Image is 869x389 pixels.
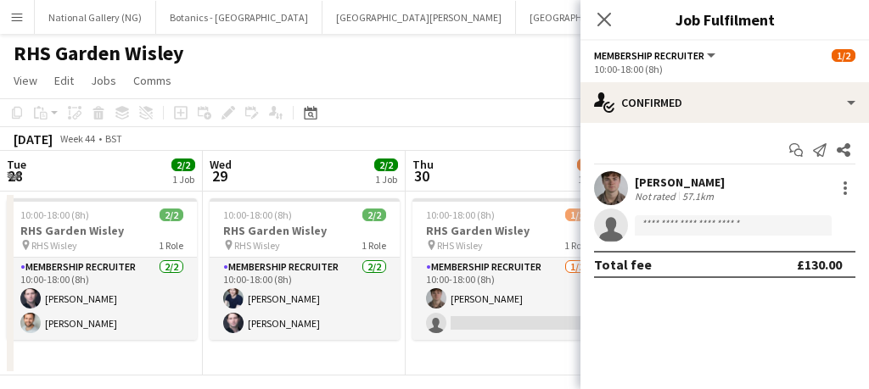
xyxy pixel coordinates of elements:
[564,239,589,252] span: 1 Role
[84,69,123,92] a: Jobs
[412,198,603,340] app-job-card: 10:00-18:00 (8h)1/2RHS Garden Wisley RHS Wisley1 RoleMembership Recruiter1/210:00-18:00 (8h)[PERS...
[171,158,195,171] span: 2/2
[210,157,232,172] span: Wed
[14,131,53,147] div: [DATE]
[105,132,122,145] div: BST
[797,256,842,273] div: £130.00
[832,49,855,62] span: 1/2
[172,173,194,186] div: 1 Job
[210,258,400,340] app-card-role: Membership Recruiter2/210:00-18:00 (8h)[PERSON_NAME][PERSON_NAME]
[133,73,171,88] span: Comms
[362,208,386,221] span: 2/2
[210,198,400,340] app-job-card: 10:00-18:00 (8h)2/2RHS Garden Wisley RHS Wisley1 RoleMembership Recruiter2/210:00-18:00 (8h)[PERS...
[56,132,98,145] span: Week 44
[20,208,89,221] span: 10:00-18:00 (8h)
[437,239,483,252] span: RHS Wisley
[410,166,434,186] span: 30
[48,69,81,92] a: Edit
[322,1,516,34] button: [GEOGRAPHIC_DATA][PERSON_NAME]
[635,190,679,203] div: Not rated
[412,258,603,340] app-card-role: Membership Recruiter1/210:00-18:00 (8h)[PERSON_NAME]
[156,1,322,34] button: Botanics - [GEOGRAPHIC_DATA]
[594,49,704,62] span: Membership Recruiter
[4,166,26,186] span: 28
[159,239,183,252] span: 1 Role
[126,69,178,92] a: Comms
[577,158,601,171] span: 1/2
[7,198,197,340] app-job-card: 10:00-18:00 (8h)2/2RHS Garden Wisley RHS Wisley1 RoleMembership Recruiter2/210:00-18:00 (8h)[PERS...
[7,157,26,172] span: Tue
[7,258,197,340] app-card-role: Membership Recruiter2/210:00-18:00 (8h)[PERSON_NAME][PERSON_NAME]
[207,166,232,186] span: 29
[14,73,37,88] span: View
[35,1,156,34] button: National Gallery (NG)
[160,208,183,221] span: 2/2
[375,173,397,186] div: 1 Job
[594,256,652,273] div: Total fee
[679,190,717,203] div: 57.1km
[426,208,495,221] span: 10:00-18:00 (8h)
[635,175,725,190] div: [PERSON_NAME]
[362,239,386,252] span: 1 Role
[594,63,855,75] div: 10:00-18:00 (8h)
[54,73,74,88] span: Edit
[14,41,184,66] h1: RHS Garden Wisley
[7,223,197,238] h3: RHS Garden Wisley
[594,49,718,62] button: Membership Recruiter
[580,82,869,123] div: Confirmed
[223,208,292,221] span: 10:00-18:00 (8h)
[91,73,116,88] span: Jobs
[374,158,398,171] span: 2/2
[210,223,400,238] h3: RHS Garden Wisley
[578,173,600,186] div: 1 Job
[516,1,637,34] button: [GEOGRAPHIC_DATA]
[565,208,589,221] span: 1/2
[31,239,77,252] span: RHS Wisley
[412,157,434,172] span: Thu
[580,8,869,31] h3: Job Fulfilment
[412,223,603,238] h3: RHS Garden Wisley
[234,239,280,252] span: RHS Wisley
[7,69,44,92] a: View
